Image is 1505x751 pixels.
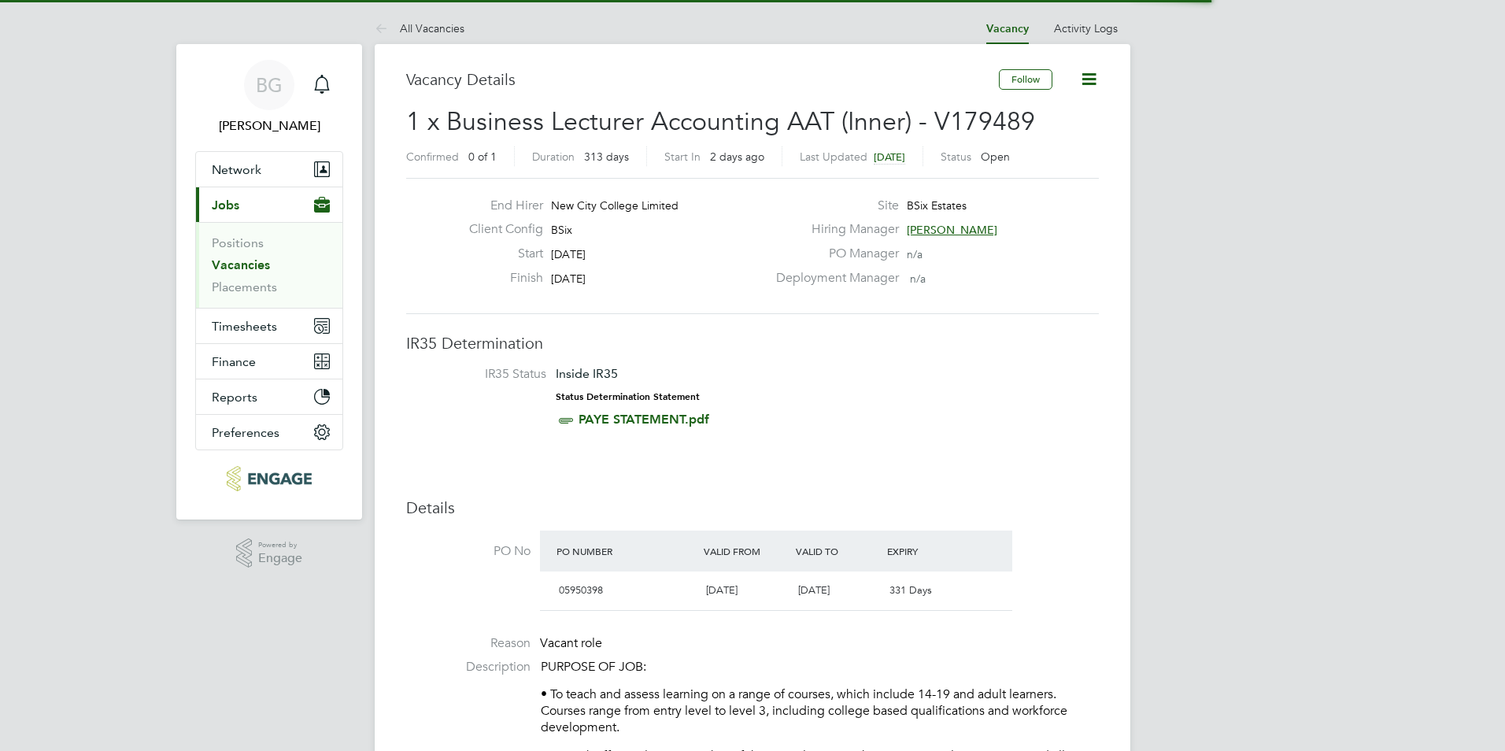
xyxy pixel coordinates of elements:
[196,415,342,449] button: Preferences
[258,538,302,552] span: Powered by
[406,498,1099,518] h3: Details
[907,223,997,237] span: [PERSON_NAME]
[532,150,575,164] label: Duration
[406,659,531,675] label: Description
[406,69,999,90] h3: Vacancy Details
[706,583,738,597] span: [DATE]
[457,270,543,287] label: Finish
[176,44,362,520] nav: Main navigation
[941,150,971,164] label: Status
[196,379,342,414] button: Reports
[700,537,792,565] div: Valid From
[540,635,602,651] span: Vacant role
[767,221,899,238] label: Hiring Manager
[767,198,899,214] label: Site
[767,246,899,262] label: PO Manager
[551,272,586,286] span: [DATE]
[375,21,464,35] a: All Vacancies
[710,150,764,164] span: 2 days ago
[468,150,497,164] span: 0 of 1
[212,319,277,334] span: Timesheets
[212,257,270,272] a: Vacancies
[195,60,343,135] a: BG[PERSON_NAME]
[212,235,264,250] a: Positions
[406,106,1035,137] span: 1 x Business Lecturer Accounting AAT (Inner) - V179489
[551,198,679,213] span: New City College Limited
[212,390,257,405] span: Reports
[556,391,700,402] strong: Status Determination Statement
[579,412,709,427] a: PAYE STATEMENT.pdf
[584,150,629,164] span: 313 days
[236,538,303,568] a: Powered byEngage
[556,366,618,381] span: Inside IR35
[457,198,543,214] label: End Hirer
[406,150,459,164] label: Confirmed
[422,366,546,383] label: IR35 Status
[258,552,302,565] span: Engage
[559,583,603,597] span: 05950398
[883,537,975,565] div: Expiry
[800,150,867,164] label: Last Updated
[196,222,342,308] div: Jobs
[406,543,531,560] label: PO No
[196,152,342,187] button: Network
[457,246,543,262] label: Start
[1054,21,1118,35] a: Activity Logs
[406,333,1099,353] h3: IR35 Determination
[981,150,1010,164] span: Open
[910,272,926,286] span: n/a
[195,466,343,491] a: Go to home page
[792,537,884,565] div: Valid To
[406,635,531,652] label: Reason
[874,150,905,164] span: [DATE]
[457,221,543,238] label: Client Config
[227,466,311,491] img: carbonrecruitment-logo-retina.png
[256,75,283,95] span: BG
[541,659,1099,675] p: PURPOSE OF JOB:
[196,344,342,379] button: Finance
[212,162,261,177] span: Network
[212,198,239,213] span: Jobs
[767,270,899,287] label: Deployment Manager
[999,69,1052,90] button: Follow
[551,247,586,261] span: [DATE]
[889,583,932,597] span: 331 Days
[798,583,830,597] span: [DATE]
[196,187,342,222] button: Jobs
[986,22,1029,35] a: Vacancy
[195,117,343,135] span: Becky Green
[551,223,572,237] span: BSix
[907,198,967,213] span: BSix Estates
[907,247,923,261] span: n/a
[541,686,1099,735] p: • To teach and assess learning on a range of courses, which include 14-19 and adult learners. Cou...
[553,537,700,565] div: PO Number
[212,354,256,369] span: Finance
[196,309,342,343] button: Timesheets
[212,425,279,440] span: Preferences
[212,279,277,294] a: Placements
[664,150,701,164] label: Start In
